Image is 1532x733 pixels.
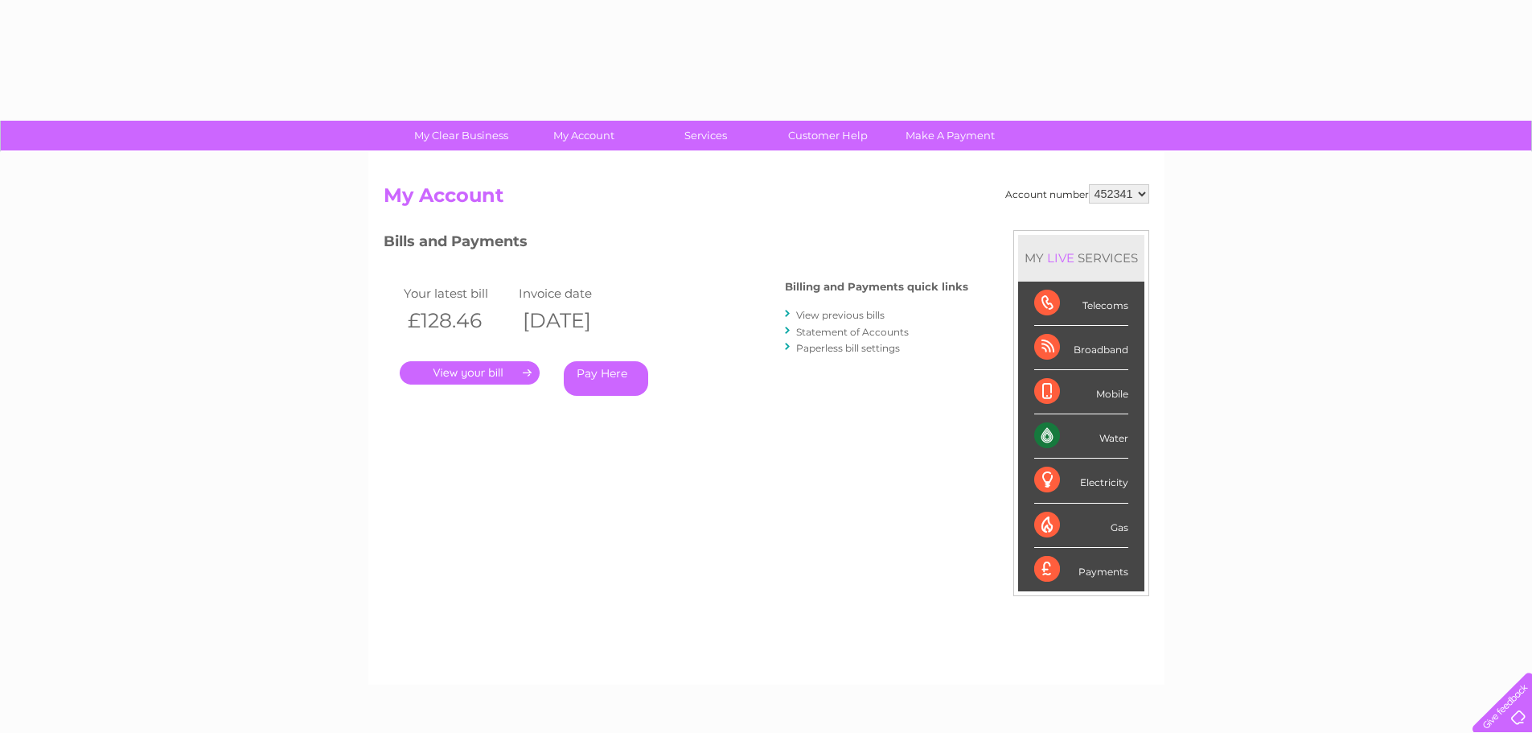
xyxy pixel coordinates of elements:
div: Mobile [1034,370,1128,414]
h3: Bills and Payments [384,230,968,258]
th: [DATE] [515,304,630,337]
a: My Clear Business [395,121,528,150]
a: Paperless bill settings [796,342,900,354]
a: Make A Payment [884,121,1017,150]
div: Water [1034,414,1128,459]
div: Broadband [1034,326,1128,370]
a: View previous bills [796,309,885,321]
a: My Account [517,121,650,150]
h2: My Account [384,184,1149,215]
div: MY SERVICES [1018,235,1144,281]
div: Payments [1034,548,1128,591]
a: . [400,361,540,385]
div: LIVE [1044,250,1078,266]
div: Account number [1005,184,1149,204]
div: Telecoms [1034,282,1128,326]
a: Statement of Accounts [796,326,909,338]
a: Customer Help [762,121,894,150]
td: Invoice date [515,282,630,304]
div: Gas [1034,504,1128,548]
th: £128.46 [400,304,515,337]
td: Your latest bill [400,282,515,304]
a: Services [639,121,772,150]
div: Electricity [1034,459,1128,503]
h4: Billing and Payments quick links [785,281,968,293]
a: Pay Here [564,361,648,396]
